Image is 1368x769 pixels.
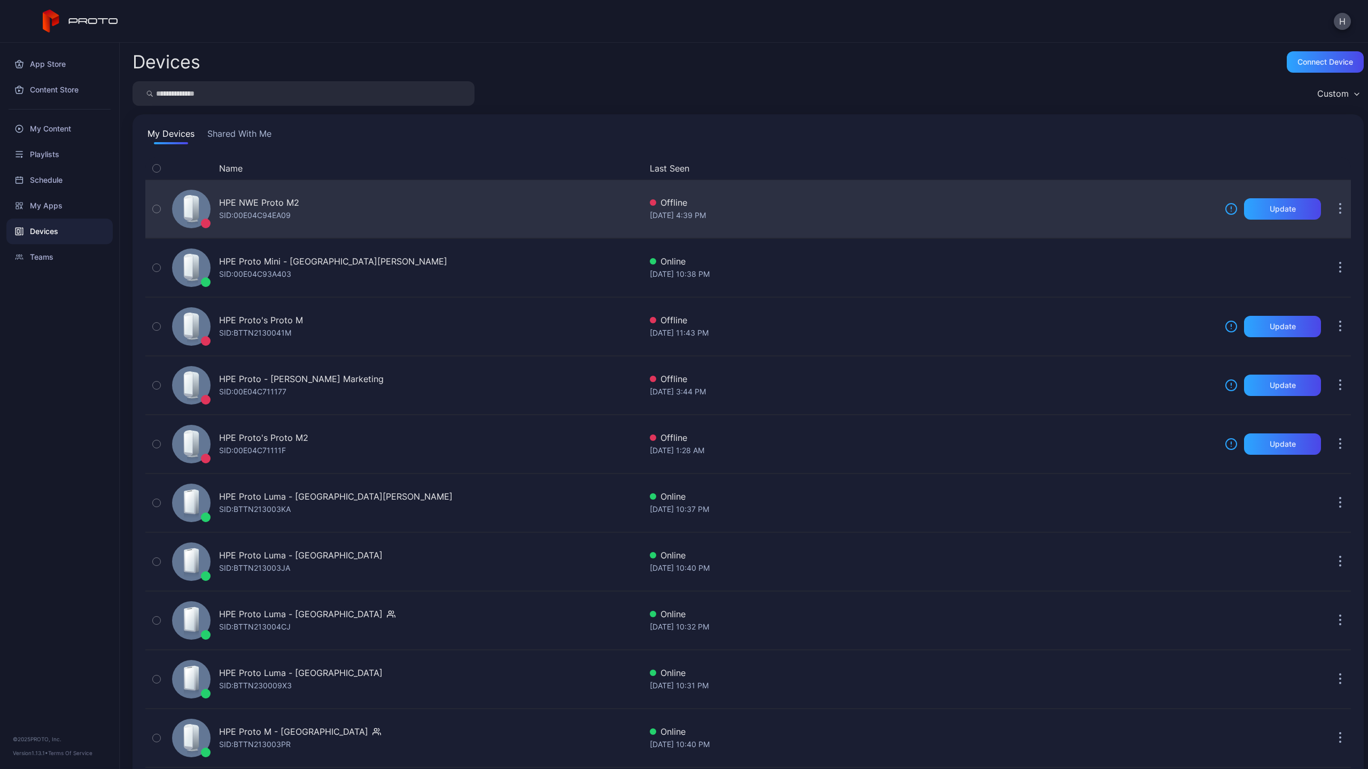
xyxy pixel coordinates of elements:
[650,431,1216,444] div: Offline
[650,738,1216,751] div: [DATE] 10:40 PM
[650,679,1216,692] div: [DATE] 10:31 PM
[219,196,299,209] div: HPE NWE Proto M2
[219,490,453,503] div: HPE Proto Luma - [GEOGRAPHIC_DATA][PERSON_NAME]
[48,750,92,756] a: Terms Of Service
[650,255,1216,268] div: Online
[133,52,200,72] h2: Devices
[650,196,1216,209] div: Offline
[650,490,1216,503] div: Online
[1270,440,1296,448] div: Update
[1244,316,1321,337] button: Update
[650,268,1216,281] div: [DATE] 10:38 PM
[219,620,291,633] div: SID: BTTN213004CJ
[219,679,292,692] div: SID: BTTN230009X3
[1270,322,1296,331] div: Update
[650,666,1216,679] div: Online
[219,608,383,620] div: HPE Proto Luma - [GEOGRAPHIC_DATA]
[219,314,303,327] div: HPE Proto's Proto M
[6,244,113,270] a: Teams
[205,127,274,144] button: Shared With Me
[650,608,1216,620] div: Online
[1317,88,1349,99] div: Custom
[650,620,1216,633] div: [DATE] 10:32 PM
[219,268,291,281] div: SID: 00E04C93A403
[650,209,1216,222] div: [DATE] 4:39 PM
[650,725,1216,738] div: Online
[219,327,291,339] div: SID: BTTN2130041M
[6,142,113,167] a: Playlists
[6,219,113,244] a: Devices
[1312,81,1364,106] button: Custom
[1270,381,1296,390] div: Update
[13,750,48,756] span: Version 1.13.1 •
[219,444,286,457] div: SID: 00E04C71111F
[219,209,291,222] div: SID: 00E04C94EA09
[650,314,1216,327] div: Offline
[6,51,113,77] a: App Store
[650,549,1216,562] div: Online
[6,167,113,193] a: Schedule
[13,735,106,743] div: © 2025 PROTO, Inc.
[1334,13,1351,30] button: H
[1297,58,1353,66] div: Connect device
[1287,51,1364,73] button: Connect device
[145,127,197,144] button: My Devices
[219,255,447,268] div: HPE Proto Mini - [GEOGRAPHIC_DATA][PERSON_NAME]
[650,562,1216,574] div: [DATE] 10:40 PM
[6,116,113,142] a: My Content
[219,549,383,562] div: HPE Proto Luma - [GEOGRAPHIC_DATA]
[650,162,1212,175] button: Last Seen
[219,562,290,574] div: SID: BTTN213003JA
[650,503,1216,516] div: [DATE] 10:37 PM
[6,193,113,219] a: My Apps
[219,738,291,751] div: SID: BTTN213003PR
[650,444,1216,457] div: [DATE] 1:28 AM
[219,666,383,679] div: HPE Proto Luma - [GEOGRAPHIC_DATA]
[219,162,243,175] button: Name
[1221,162,1317,175] div: Update Device
[650,327,1216,339] div: [DATE] 11:43 PM
[1270,205,1296,213] div: Update
[219,503,291,516] div: SID: BTTN213003KA
[1244,433,1321,455] button: Update
[1244,198,1321,220] button: Update
[219,431,308,444] div: HPE Proto's Proto M2
[219,385,286,398] div: SID: 00E04C711177
[1244,375,1321,396] button: Update
[219,725,368,738] div: HPE Proto M - [GEOGRAPHIC_DATA]
[650,385,1216,398] div: [DATE] 3:44 PM
[650,372,1216,385] div: Offline
[1330,162,1351,175] div: Options
[219,372,384,385] div: HPE Proto - [PERSON_NAME] Marketing
[6,77,113,103] a: Content Store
